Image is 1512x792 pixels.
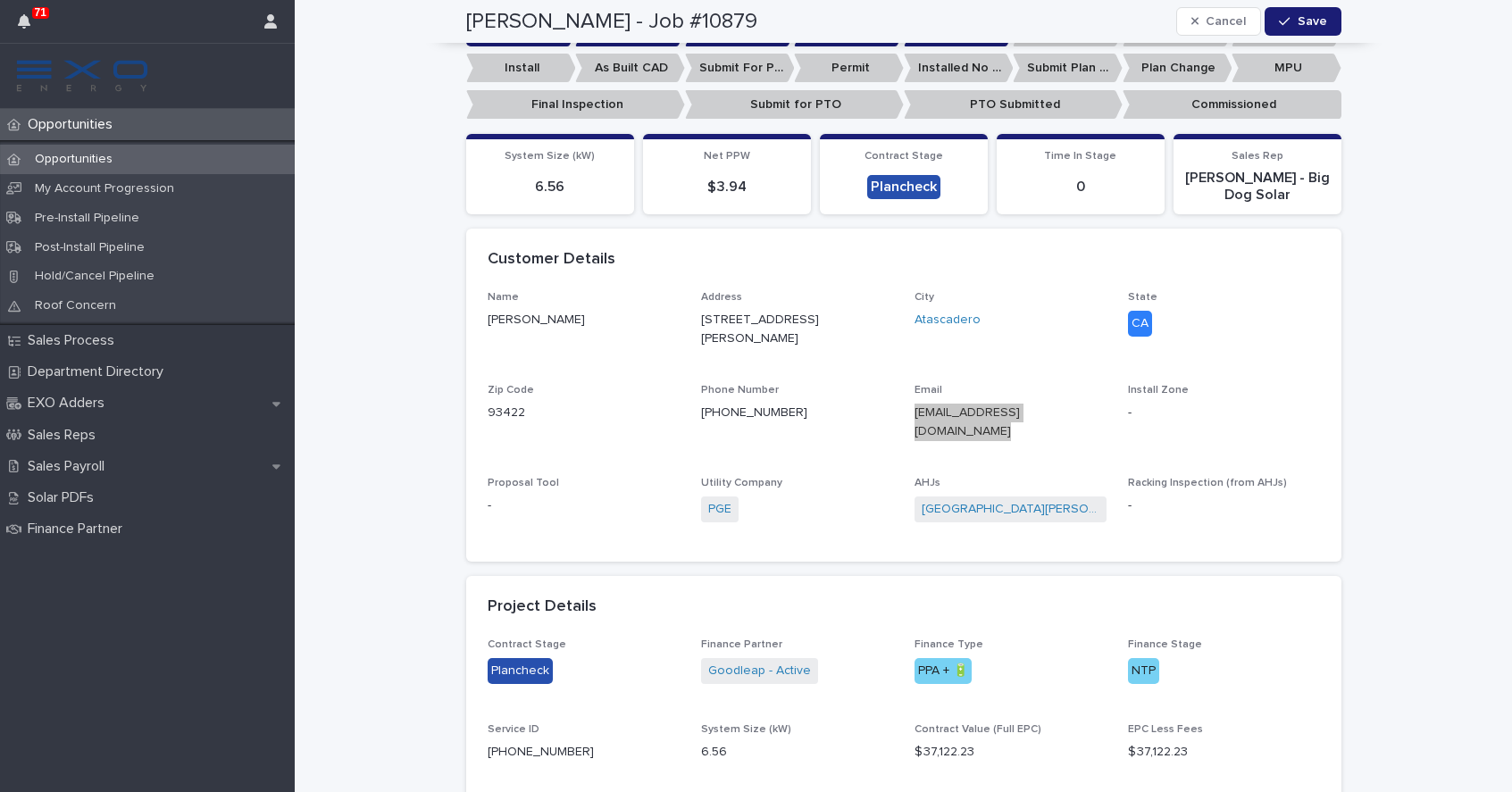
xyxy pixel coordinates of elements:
[21,332,129,349] p: Sales Process
[1013,54,1123,83] p: Submit Plan Change
[488,639,566,650] span: Contract Stage
[865,151,943,162] span: Contract Stage
[1128,724,1203,735] span: EPC Less Fees
[477,179,623,196] p: 6.56
[1176,7,1262,36] button: Cancel
[915,406,1020,438] a: [EMAIL_ADDRESS][DOMAIN_NAME]
[21,116,127,133] p: Opportunities
[21,152,127,167] p: Opportunities
[1298,15,1327,28] span: Save
[867,175,940,199] div: Plancheck
[1044,151,1116,162] span: Time In Stage
[1232,151,1283,162] span: Sales Rep
[701,478,782,488] span: Utility Company
[35,6,46,19] p: 71
[701,639,782,650] span: Finance Partner
[654,179,800,196] p: $ 3.94
[1265,7,1341,36] button: Save
[1128,639,1202,650] span: Finance Stage
[488,743,594,762] p: [PHONE_NUMBER]
[915,385,942,396] span: Email
[488,404,680,422] p: 93422
[488,311,680,329] p: [PERSON_NAME]
[1123,90,1341,120] p: Commissioned
[1206,15,1246,28] span: Cancel
[1128,385,1189,396] span: Install Zone
[488,385,534,396] span: Zip Code
[915,658,972,684] div: PPA + 🔋
[1128,743,1320,762] p: $ 37,122.23
[1184,170,1331,204] p: [PERSON_NAME] - Big Dog Solar
[915,743,1107,762] p: $ 37,122.23
[466,54,576,83] p: Install
[14,58,150,94] img: FKS5r6ZBThi8E5hshIGi
[915,292,934,303] span: City
[466,9,757,35] h2: [PERSON_NAME] - Job #10879
[21,489,108,506] p: Solar PDFs
[701,743,893,762] p: 6.56
[922,500,1099,519] a: [GEOGRAPHIC_DATA][PERSON_NAME]
[1128,404,1320,422] p: -
[904,90,1123,120] p: PTO Submitted
[1128,478,1287,488] span: Racking Inspection (from AHJs)
[21,427,110,444] p: Sales Reps
[1123,54,1232,83] p: Plan Change
[488,597,597,617] h2: Project Details
[708,662,811,680] a: Goodleap - Active
[21,458,119,475] p: Sales Payroll
[904,54,1014,83] p: Installed No Permit
[701,311,850,348] p: [STREET_ADDRESS][PERSON_NAME]
[1128,658,1159,684] div: NTP
[915,639,983,650] span: Finance Type
[21,521,137,538] p: Finance Partner
[1128,311,1152,337] div: CA
[1128,496,1320,515] p: -
[488,250,615,270] h2: Customer Details
[488,292,519,303] span: Name
[21,298,130,313] p: Roof Concern
[505,151,595,162] span: System Size (kW)
[701,385,779,396] span: Phone Number
[575,54,685,83] p: As Built CAD
[704,151,750,162] span: Net PPW
[1128,292,1157,303] span: State
[21,363,178,380] p: Department Directory
[21,240,159,255] p: Post-Install Pipeline
[488,478,559,488] span: Proposal Tool
[488,724,539,735] span: Service ID
[21,211,154,226] p: Pre-Install Pipeline
[21,269,169,284] p: Hold/Cancel Pipeline
[466,90,685,120] p: Final Inspection
[708,500,731,519] a: PGE
[685,54,795,83] p: Submit For Permit
[488,496,680,515] p: -
[18,11,41,43] div: 71
[915,478,940,488] span: AHJs
[1007,179,1154,196] p: 0
[701,406,807,419] a: [PHONE_NUMBER]
[794,54,904,83] p: Permit
[915,311,981,329] a: Atascadero
[701,724,791,735] span: System Size (kW)
[701,292,742,303] span: Address
[685,90,904,120] p: Submit for PTO
[915,724,1041,735] span: Contract Value (Full EPC)
[1232,54,1341,83] p: MPU
[21,395,119,412] p: EXO Adders
[488,658,553,684] div: Plancheck
[21,181,188,196] p: My Account Progression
